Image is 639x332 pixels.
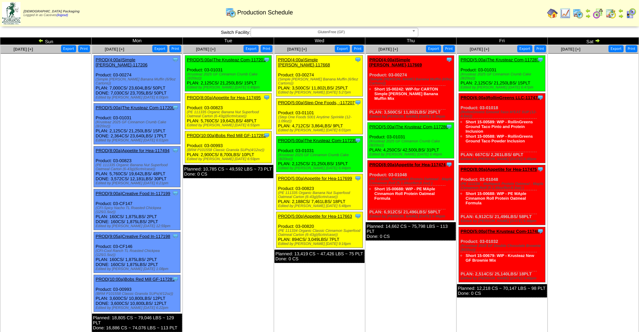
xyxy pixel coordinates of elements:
[278,176,352,181] a: PROD(5:00a)Appetite for Hea-117699
[593,8,603,19] img: calendarblend.gif
[172,190,179,197] img: Tooltip
[618,8,624,13] img: arrowleft.gif
[537,228,544,235] img: Tooltip
[369,214,454,218] div: Edited by [PERSON_NAME] [DATE] 6:46pm
[369,124,448,129] a: PROD(5:00a)The Krusteaz Com-117286
[185,93,272,129] div: Product: 03-00823 PLAN: 5,760CS / 19,642LBS / 48PLT
[278,242,363,246] div: Edited by [PERSON_NAME] [DATE] 9:16pm
[261,45,272,52] button: Print
[23,10,79,17] span: Logged in as Caceves
[94,56,180,102] div: Product: 03-00274 PLAN: 7,000CS / 23,604LBS / 50PLT DONE: 7,030CS / 23,705LBS / 50PLT
[466,191,526,205] a: Short 15-00688: WIP - PE MAple Cinnamon Roll Protein Oatmeal Formula
[461,244,545,252] div: (Krusteaz 2025 GF Double Chocolate Brownie (8/20oz))
[443,45,455,52] button: Print
[287,47,307,52] span: [DATE] [+]
[585,8,591,13] img: arrowleft.gif
[96,148,169,153] a: PROD(8:00a)Appetite for Hea-117494
[537,166,544,173] img: Tooltip
[263,94,270,101] img: Tooltip
[172,147,179,154] img: Tooltip
[278,100,355,105] a: PROD(5:00a)Step One Foods, -117207
[461,219,545,223] div: Edited by [PERSON_NAME] [DATE] 6:48pm
[378,47,398,52] a: [DATE] [+]
[461,182,545,190] div: (PE 111336 - Multipack Protein Oatmeal - Maple Cinnamon Roll (5-1.66oz/6ct-8.3oz) )
[470,47,489,52] a: [DATE] [+]
[92,314,182,332] div: Planned: 18,805 CS ~ 79,046 LBS ~ 129 PLT Done: 16,886 CS ~ 74,076 LBS ~ 113 PLT
[96,206,180,214] div: (CFI-Spicy Nacho TL Roasted Chickpea (125/1.5oz))
[274,250,365,263] div: Planned: 13,419 CS ~ 47,426 LBS ~ 75 PLT Done: 0 CS
[152,45,167,52] button: Export
[461,276,545,280] div: Edited by [PERSON_NAME] [DATE] 6:49pm
[459,56,545,91] div: Product: 03-01031 PLAN: 2,125CS / 21,250LBS / 15PLT
[0,38,92,45] td: Sun
[560,8,571,19] img: line_graph.gif
[278,204,363,208] div: Edited by [PERSON_NAME] [DATE] 5:48pm
[369,77,454,85] div: (Simple [PERSON_NAME] Banana Muffin (6/9oz Cartons))
[94,275,180,312] div: Product: 03-00993 PLAN: 3,600CS / 10,800LBS / 12PLT DONE: 3,600CS / 10,800LBS / 12PLT
[96,138,180,142] div: Edited by [PERSON_NAME] [DATE] 6:01pm
[369,162,446,167] a: PROD(8:00a)Appetite for Hea-117474
[276,212,363,248] div: Product: 03-00820 PLAN: 894CS / 3,049LBS / 7PLT
[187,110,271,118] div: (PE 111335 Organic Banana Nut Superfood Oatmeal Carton (6-43g)(6crtn/case))
[96,95,180,99] div: Edited by [PERSON_NAME] [DATE] 6:00pm
[605,8,616,19] img: calendarinout.gif
[225,7,236,18] img: calendarprod.gif
[461,110,545,118] div: (RollinGreens Ground Taco M'EAT SUP (12-4.5oz))
[278,191,363,199] div: (PE 111335 Organic Banana Nut Superfood Oatmeal Carton (6-43g)(6crtn/case))
[183,38,274,45] td: Tue
[96,224,180,228] div: Edited by [PERSON_NAME] [DATE] 12:59pm
[278,166,363,170] div: Edited by [PERSON_NAME] [DATE] 6:44pm
[335,45,350,52] button: Export
[172,233,179,240] img: Tooltip
[459,93,545,163] div: Product: 03-01018 PLAN: 667CS / 2,261LBS / 6PLT
[461,57,539,62] a: PROD(5:00a)The Krusteaz Com-117287
[96,267,180,271] div: Edited by [PERSON_NAME] [DATE] 1:08pm
[573,8,583,19] img: calendarprod.gif
[274,38,365,45] td: Wed
[57,13,68,17] a: (logout)
[585,13,591,19] img: arrowright.gif
[446,161,452,168] img: Tooltip
[96,191,170,196] a: PROD(9:00a)Creative Food In-117199
[426,45,441,52] button: Export
[461,85,545,89] div: Edited by [PERSON_NAME] [DATE] 6:47pm
[96,306,180,310] div: Edited by [PERSON_NAME] [DATE] 6:22pm
[263,56,270,63] img: Tooltip
[355,213,361,219] img: Tooltip
[547,8,558,19] img: home.gif
[185,56,272,91] div: Product: 03-01031 PLAN: 2,125CS / 21,250LBS / 15PLT
[355,137,361,144] img: Tooltip
[13,47,33,52] span: [DATE] [+]
[278,153,363,161] div: (Krusteaz 2025 GF Cinnamon Crumb Cake (8/20oz))
[169,45,181,52] button: Print
[96,163,180,171] div: (PE 111335 Organic Banana Nut Superfood Oatmeal Carton (6-43g)(6crtn/case))
[172,104,179,111] img: Tooltip
[187,157,271,161] div: Edited by [PERSON_NAME] [DATE] 6:59pm
[595,38,600,43] img: arrowright.gif
[369,115,454,119] div: Edited by [PERSON_NAME] [DATE] 5:34pm
[355,175,361,182] img: Tooltip
[183,165,273,178] div: Planned: 10,785 CS ~ 49,592 LBS ~ 73 PLT Done: 0 CS
[172,276,179,282] img: Tooltip
[276,174,363,210] div: Product: 03-00823 PLAN: 2,188CS / 7,461LBS / 18PLT
[537,94,544,101] img: Tooltip
[96,105,174,110] a: PROD(5:00a)The Krusteaz Com-117200
[626,45,637,52] button: Print
[92,38,183,45] td: Mon
[187,133,266,138] a: PROD(10:00a)Bobs Red Mill GF-117282
[38,38,44,43] img: arrowleft.gif
[96,120,180,128] div: (Krusteaz 2025 GF Cinnamon Crumb Cake (8/20oz))
[78,45,90,52] button: Print
[276,136,363,172] div: Product: 03-01031 PLAN: 2,125CS / 21,250LBS / 15PLT
[446,56,452,63] img: Tooltip
[278,138,357,143] a: PROD(5:00a)The Krusteaz Com-117235
[276,56,363,96] div: Product: 03-00274 PLAN: 3,500CS / 11,802LBS / 25PLT
[369,152,454,156] div: Edited by [PERSON_NAME] [DATE] 6:46pm
[561,47,580,52] a: [DATE] [+]
[2,2,20,24] img: zoroco-logo-small.webp
[187,85,271,89] div: Edited by [PERSON_NAME] [DATE] 6:49pm
[457,38,548,45] td: Fri
[548,38,639,45] td: Sat
[276,98,363,134] div: Product: 03-01101 PLAN: 4,712CS / 3,864LBS / 9PLT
